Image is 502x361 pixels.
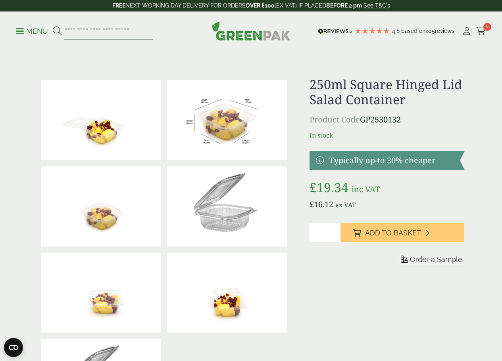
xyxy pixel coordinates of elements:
[340,223,465,242] button: Add to Basket
[167,253,287,333] img: 250ml Square Hinged Salad Container Open V2
[354,27,390,34] div: 4.79 Stars
[112,2,125,9] strong: FREE
[335,201,356,209] span: ex VAT
[310,114,360,125] span: Product Code
[310,77,465,107] h1: 250ml Square Hinged Lid Salad Container
[167,166,287,246] img: 250ml Square Hinged Lid Salad Container 0
[365,229,421,237] span: Add to Basket
[326,2,362,9] strong: BEFORE 2 pm
[483,23,491,31] span: 0
[435,28,454,34] span: reviews
[16,27,48,34] a: Menu
[310,179,348,196] bdi: 19.34
[41,80,161,160] img: 250ml Square Hinged Salad Container Open
[364,2,390,9] a: See T&C's
[462,27,471,35] i: My Account
[392,28,401,34] span: 4.8
[318,29,352,34] img: REVIEWS.io
[476,25,486,37] a: 0
[41,253,161,333] img: 250ml Square Hinged Salad Container Closed V2
[16,27,48,36] p: Menu
[401,28,425,34] span: Based on
[212,21,290,40] img: GreenPak Supplies
[425,28,435,34] span: 205
[410,255,462,264] span: Order a Sample
[310,114,465,126] p: GP2530132
[310,179,317,196] span: £
[310,199,314,210] span: £
[310,130,465,140] p: In stock
[246,2,275,9] strong: OVER £100
[41,166,161,246] img: 250ml Square Hinged Salad Container Closed
[310,199,333,210] bdi: 16.12
[167,80,287,160] img: SaladBox_250
[398,255,465,267] button: Order a Sample
[4,338,23,357] button: Open CMP widget
[352,184,380,195] span: inc VAT
[476,27,486,35] i: Cart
